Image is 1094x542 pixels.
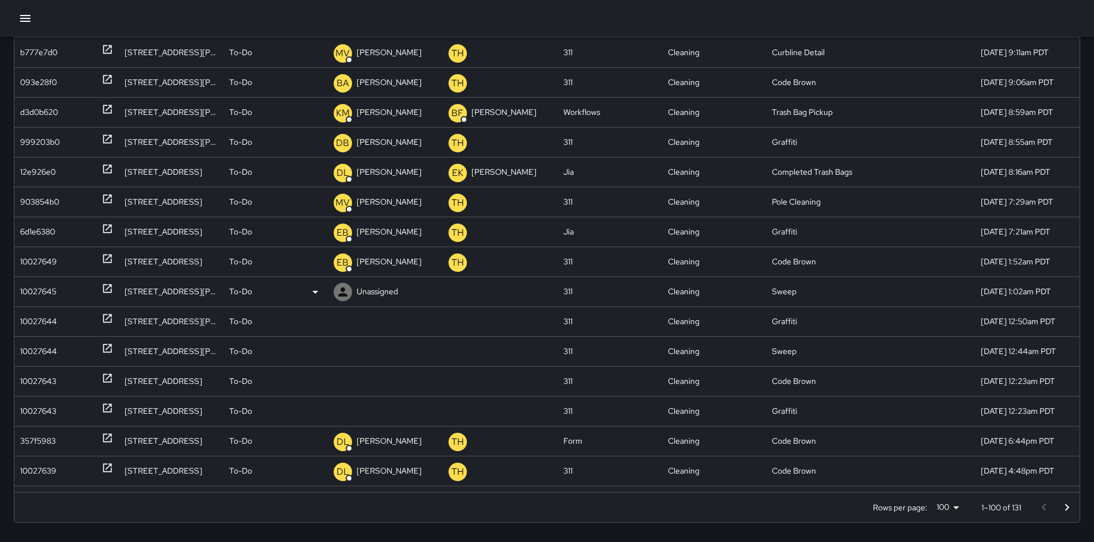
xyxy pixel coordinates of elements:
div: 311 [558,247,662,276]
p: To-Do [229,337,252,366]
p: To-Do [229,397,252,426]
div: 10/10/2025, 7:21am PDT [975,217,1080,247]
div: 1651 Harrison Street [119,37,223,67]
div: Cleaning [662,157,767,187]
div: 160 Kissling Street [119,336,223,366]
p: 1–100 of 131 [981,502,1021,513]
p: TH [451,196,464,210]
div: Cleaning [662,486,767,516]
button: Go to next page [1056,496,1078,519]
p: [PERSON_NAME] [357,38,422,67]
div: d3d0b620 [20,98,58,127]
div: Form [558,486,662,516]
div: 520 Natoma Street [119,486,223,516]
p: To-Do [229,307,252,336]
p: DL [337,166,349,180]
p: MV [335,196,350,210]
p: Rows per page: [873,502,927,513]
p: BA [337,76,349,90]
p: [PERSON_NAME] [357,217,422,247]
div: 10/10/2025, 12:23am PDT [975,366,1080,396]
div: Cleaning [662,217,767,247]
div: Completed Trash Bags [766,157,871,187]
div: 10027643 [20,367,56,396]
div: 311 [558,306,662,336]
p: [PERSON_NAME] [357,426,422,456]
div: 311 [558,456,662,486]
div: Curbline Detail [766,37,871,67]
p: [PERSON_NAME] [357,247,422,276]
div: Sweep [766,336,871,366]
div: Cleaning [662,336,767,366]
div: Cleaning [662,97,767,127]
div: Cleaning [662,426,767,456]
div: 770 Natoma Street [119,426,223,456]
div: 100 [932,499,963,516]
div: Code Brown [766,366,871,396]
p: To-Do [229,486,252,516]
div: 10/10/2025, 8:16am PDT [975,157,1080,187]
div: 14942fd1 [20,486,52,516]
p: [PERSON_NAME] [357,68,422,97]
div: Code Brown [766,247,871,276]
div: Cleaning [662,37,767,67]
div: Trash Bag Pickup [766,97,871,127]
p: KM [336,106,350,120]
div: Sweep [766,276,871,306]
p: EK [452,166,463,180]
div: 1489 Folsom Street [119,187,223,217]
div: 10/10/2025, 1:52am PDT [975,247,1080,276]
div: 311 [558,127,662,157]
div: Pole Cleaning [766,187,871,217]
div: Workflows [558,97,662,127]
p: DL [337,465,349,479]
p: To-Do [229,128,252,157]
p: To-Do [229,157,252,187]
div: 10/10/2025, 8:55am PDT [975,127,1080,157]
p: To-Do [229,217,252,247]
div: 1043 Minna Street [119,247,223,276]
div: Cleaning [662,187,767,217]
div: 093e28f0 [20,68,57,97]
p: To-Do [229,187,252,217]
div: 10/9/2025, 4:48pm PDT [975,456,1080,486]
p: TH [451,435,464,449]
div: 1 Brush Place [119,157,223,187]
div: Jia [558,217,662,247]
div: Graffiti [766,396,871,426]
p: EB [337,256,349,270]
p: TH [451,226,464,240]
div: 172 Russ Street [119,67,223,97]
p: To-Do [229,247,252,276]
div: 10/10/2025, 12:23am PDT [975,396,1080,426]
div: 10027649 [20,247,57,276]
div: 903854b0 [20,187,59,217]
div: 10027644 [20,337,57,366]
div: Graffiti [766,306,871,336]
div: 357f5983 [20,426,56,456]
div: Form [558,426,662,456]
div: 10/10/2025, 12:50am PDT [975,306,1080,336]
div: 10027643 [20,397,56,426]
div: 10/10/2025, 12:44am PDT [975,336,1080,366]
div: 10/10/2025, 9:11am PDT [975,37,1080,67]
div: 10027644 [20,307,57,336]
div: Code Brown [766,67,871,97]
div: 286 Shipley Street [119,97,223,127]
p: Unassigned [357,277,398,306]
p: [PERSON_NAME] [357,456,422,486]
div: Cleaning [662,276,767,306]
p: [PERSON_NAME] [357,157,422,187]
div: 298 11th Street [119,217,223,247]
div: Code Brown [766,426,871,456]
p: TH [451,256,464,270]
div: 10/9/2025, 1:10pm PDT [975,486,1080,516]
p: MV [335,47,350,60]
div: 311 [558,67,662,97]
div: 123 Kissling Street [119,306,223,336]
p: To-Do [229,426,252,456]
div: 10/10/2025, 8:59am PDT [975,97,1080,127]
div: Curbline Detail [766,486,871,516]
div: 139 Harriet Street [119,276,223,306]
div: 1237 Folsom Street [119,396,223,426]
